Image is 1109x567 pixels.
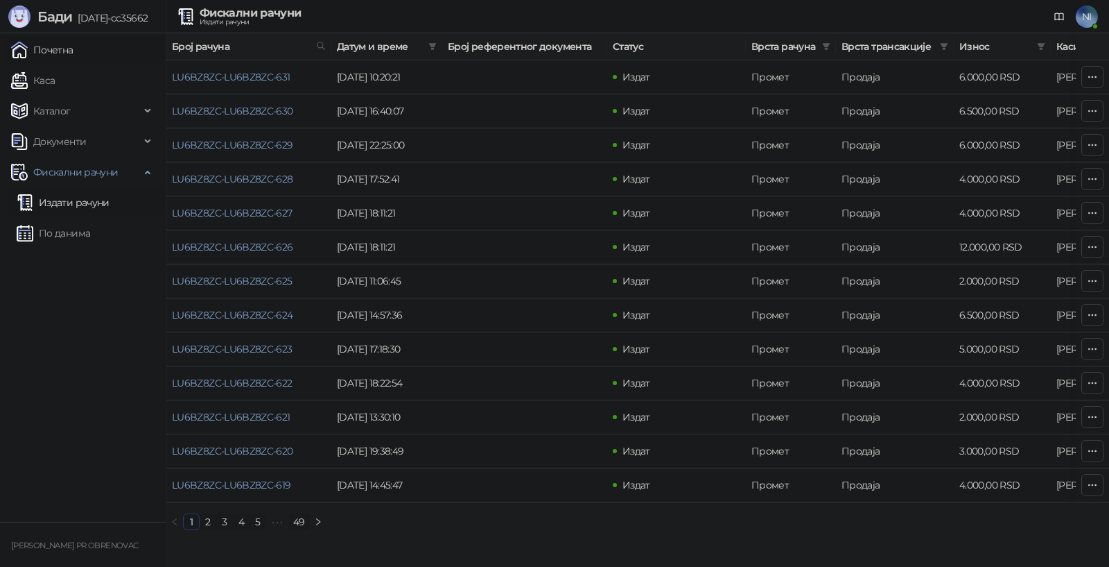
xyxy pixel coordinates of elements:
a: LU6BZ8ZC-LU6BZ8ZC-623 [172,343,292,355]
a: LU6BZ8ZC-LU6BZ8ZC-631 [172,71,290,83]
td: LU6BZ8ZC-LU6BZ8ZC-631 [166,60,331,94]
span: Каталог [33,97,71,125]
td: LU6BZ8ZC-LU6BZ8ZC-627 [166,196,331,230]
span: filter [819,36,833,57]
td: [DATE] 17:18:30 [331,332,442,366]
td: [DATE] 16:40:07 [331,94,442,128]
td: 4.000,00 RSD [954,196,1051,230]
a: Каса [11,67,55,94]
td: Продаја [836,298,954,332]
td: 2.000,00 RSD [954,400,1051,434]
td: Продаја [836,94,954,128]
td: Промет [746,434,836,468]
a: LU6BZ8ZC-LU6BZ8ZC-628 [172,173,293,185]
td: 12.000,00 RSD [954,230,1051,264]
span: Издат [622,139,650,151]
a: LU6BZ8ZC-LU6BZ8ZC-619 [172,479,291,491]
td: [DATE] 14:57:36 [331,298,442,332]
span: Издат [622,479,650,491]
td: [DATE] 18:22:54 [331,366,442,400]
td: Продаја [836,128,954,162]
a: LU6BZ8ZC-LU6BZ8ZC-625 [172,275,292,287]
a: LU6BZ8ZC-LU6BZ8ZC-626 [172,241,293,253]
a: LU6BZ8ZC-LU6BZ8ZC-621 [172,411,290,423]
li: Претходна страна [166,514,183,530]
span: right [314,518,322,526]
td: [DATE] 10:20:21 [331,60,442,94]
td: Продаја [836,230,954,264]
td: Промет [746,128,836,162]
span: Издат [622,173,650,185]
td: Промет [746,332,836,366]
a: 5 [250,514,265,530]
td: LU6BZ8ZC-LU6BZ8ZC-626 [166,230,331,264]
img: Logo [8,6,30,28]
td: Промет [746,94,836,128]
td: [DATE] 14:45:47 [331,468,442,502]
td: Продаја [836,264,954,298]
th: Статус [607,33,746,60]
td: 6.500,00 RSD [954,298,1051,332]
a: LU6BZ8ZC-LU6BZ8ZC-629 [172,139,293,151]
button: left [166,514,183,530]
span: [DATE]-cc35662 [72,12,148,24]
td: LU6BZ8ZC-LU6BZ8ZC-624 [166,298,331,332]
li: 2 [200,514,216,530]
span: Документи [33,128,86,155]
td: LU6BZ8ZC-LU6BZ8ZC-621 [166,400,331,434]
a: 2 [200,514,216,530]
li: 3 [216,514,233,530]
span: Датум и време [337,39,423,54]
a: LU6BZ8ZC-LU6BZ8ZC-624 [172,309,293,321]
a: LU6BZ8ZC-LU6BZ8ZC-630 [172,105,293,117]
li: 1 [183,514,200,530]
td: LU6BZ8ZC-LU6BZ8ZC-622 [166,366,331,400]
td: LU6BZ8ZC-LU6BZ8ZC-620 [166,434,331,468]
span: Врста рачуна [751,39,817,54]
td: Продаја [836,366,954,400]
span: Фискални рачуни [33,158,118,186]
li: 4 [233,514,250,530]
a: LU6BZ8ZC-LU6BZ8ZC-622 [172,377,292,389]
td: 4.000,00 RSD [954,468,1051,502]
td: Продаја [836,400,954,434]
span: Издат [622,377,650,389]
a: LU6BZ8ZC-LU6BZ8ZC-620 [172,445,293,457]
td: 4.000,00 RSD [954,162,1051,196]
td: 5.000,00 RSD [954,332,1051,366]
span: Бади [37,8,72,25]
th: Врста трансакције [836,33,954,60]
span: Издат [622,207,650,219]
td: Промет [746,468,836,502]
a: Почетна [11,36,73,64]
a: LU6BZ8ZC-LU6BZ8ZC-627 [172,207,292,219]
td: Продаја [836,468,954,502]
span: Издат [622,71,650,83]
span: left [171,518,179,526]
td: LU6BZ8ZC-LU6BZ8ZC-629 [166,128,331,162]
span: Издат [622,445,650,457]
a: 3 [217,514,232,530]
li: Следећих 5 Страна [266,514,288,530]
div: Издати рачуни [200,19,301,26]
td: Промет [746,230,836,264]
td: [DATE] 18:11:21 [331,196,442,230]
td: LU6BZ8ZC-LU6BZ8ZC-625 [166,264,331,298]
a: 49 [289,514,309,530]
th: Врста рачуна [746,33,836,60]
span: Износ [959,39,1031,54]
th: Број рачуна [166,33,331,60]
span: filter [428,42,437,51]
td: 6.000,00 RSD [954,128,1051,162]
li: 5 [250,514,266,530]
td: 6.000,00 RSD [954,60,1051,94]
span: Издат [622,105,650,117]
li: 49 [288,514,310,530]
td: LU6BZ8ZC-LU6BZ8ZC-619 [166,468,331,502]
td: 6.500,00 RSD [954,94,1051,128]
td: [DATE] 19:38:49 [331,434,442,468]
td: Продаја [836,162,954,196]
td: Промет [746,298,836,332]
span: Врста трансакције [841,39,934,54]
a: 1 [184,514,199,530]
